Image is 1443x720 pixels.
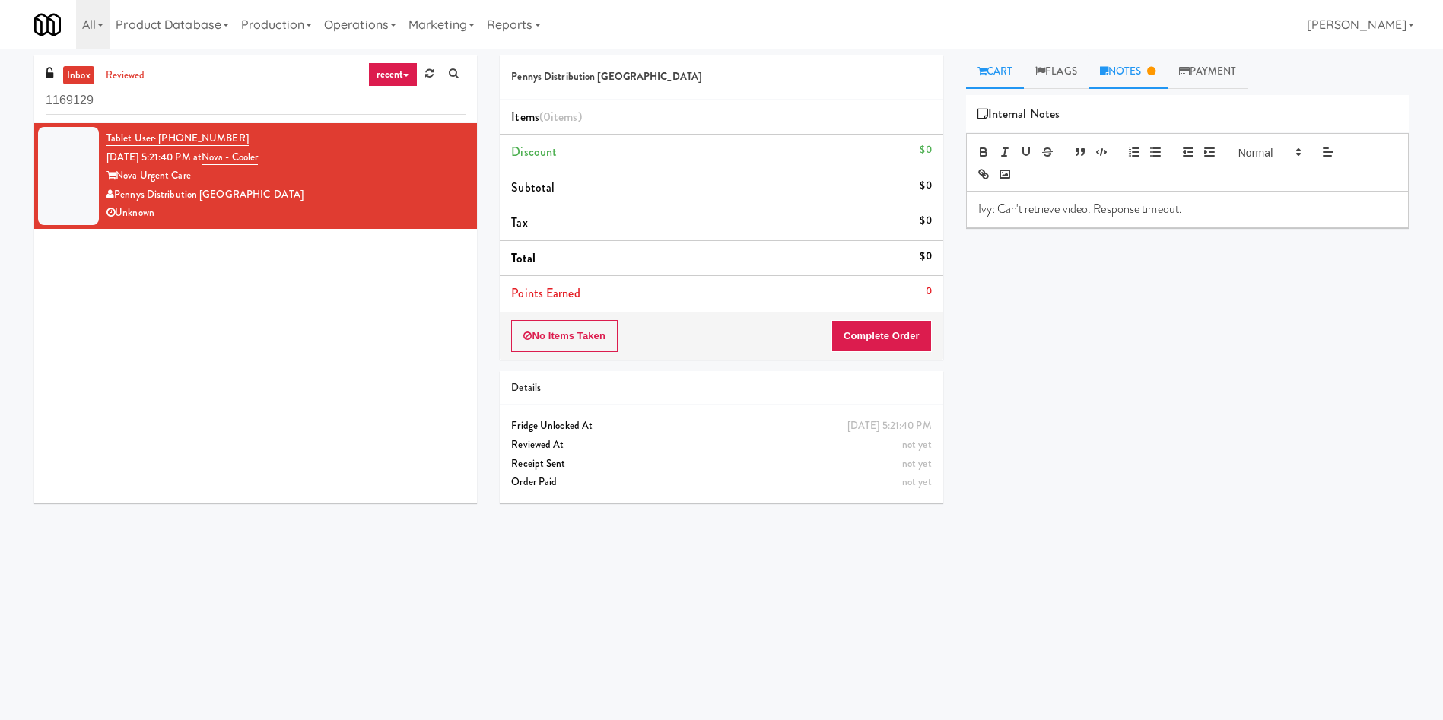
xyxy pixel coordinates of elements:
[511,71,931,83] h5: Pennys Distribution [GEOGRAPHIC_DATA]
[539,108,582,125] span: (0 )
[831,320,932,352] button: Complete Order
[511,249,536,267] span: Total
[977,103,1060,125] span: Internal Notes
[551,108,578,125] ng-pluralize: items
[920,211,931,230] div: $0
[511,417,931,436] div: Fridge Unlocked At
[511,143,557,160] span: Discount
[46,87,466,115] input: Search vision orders
[34,11,61,38] img: Micromart
[102,66,149,85] a: reviewed
[511,320,618,352] button: No Items Taken
[202,150,258,165] a: Nova - Cooler
[368,62,418,87] a: recent
[902,437,932,452] span: not yet
[511,379,931,398] div: Details
[511,108,581,125] span: Items
[106,204,466,223] div: Unknown
[106,150,202,164] span: [DATE] 5:21:40 PM at
[902,474,932,489] span: not yet
[1024,55,1089,89] a: Flags
[966,55,1025,89] a: Cart
[106,167,466,186] div: Nova Urgent Care
[106,186,466,205] div: Pennys Distribution [GEOGRAPHIC_DATA]
[511,214,527,231] span: Tax
[847,417,932,436] div: [DATE] 5:21:40 PM
[1089,55,1168,89] a: Notes
[920,141,931,160] div: $0
[920,176,931,195] div: $0
[511,473,931,492] div: Order Paid
[511,179,555,196] span: Subtotal
[511,284,580,302] span: Points Earned
[1168,55,1248,89] a: Payment
[511,455,931,474] div: Receipt Sent
[920,247,931,266] div: $0
[978,201,1397,217] p: Ivy: Can't retrieve video. Response timeout.
[902,456,932,471] span: not yet
[106,131,249,146] a: Tablet User· [PHONE_NUMBER]
[34,123,477,229] li: Tablet User· [PHONE_NUMBER][DATE] 5:21:40 PM atNova - CoolerNova Urgent CarePennys Distribution [...
[154,131,249,145] span: · [PHONE_NUMBER]
[511,436,931,455] div: Reviewed At
[926,282,932,301] div: 0
[63,66,94,85] a: inbox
